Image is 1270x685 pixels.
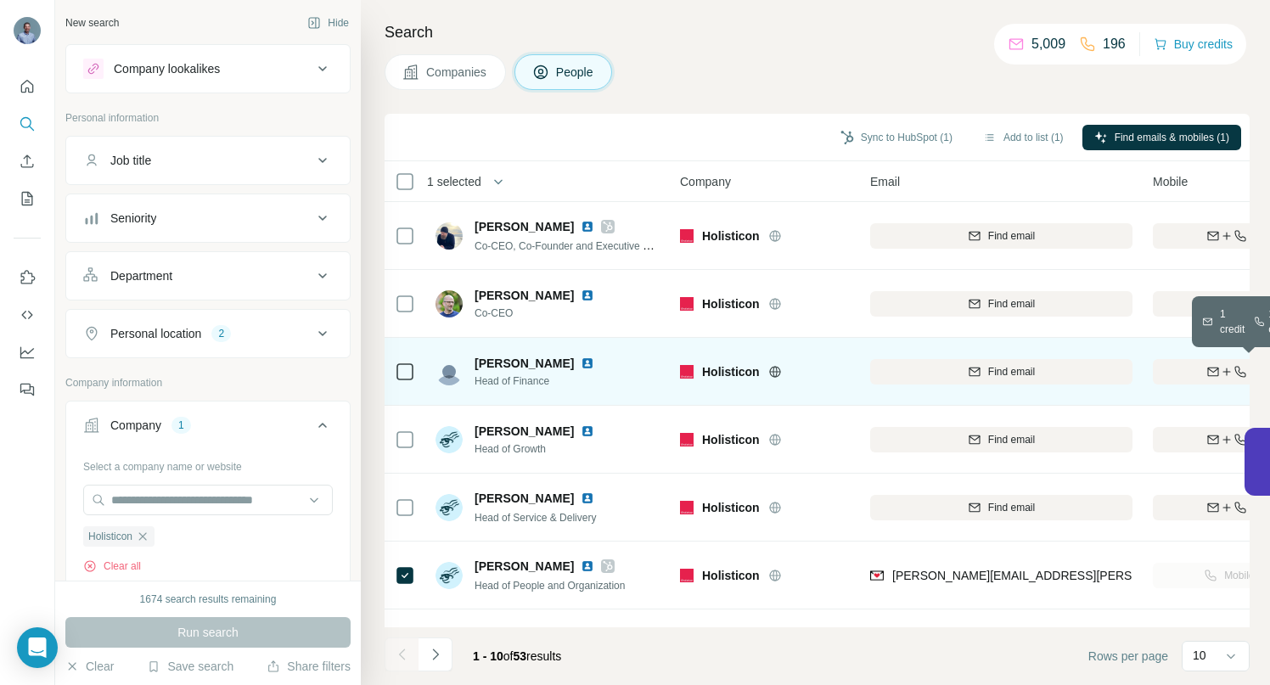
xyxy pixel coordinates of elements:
img: Avatar [436,358,463,385]
span: Holisticon [702,363,760,380]
button: Add to list (1) [971,125,1076,150]
button: Enrich CSV [14,146,41,177]
h4: Search [385,20,1250,44]
div: Department [110,267,172,284]
p: Company information [65,375,351,390]
div: Company [110,417,161,434]
img: LinkedIn logo [581,559,594,573]
button: Find email [870,291,1132,317]
span: [PERSON_NAME] [475,355,574,372]
button: Dashboard [14,337,41,368]
span: Rows per page [1088,648,1168,665]
span: results [473,649,561,663]
p: 5,009 [1031,34,1065,54]
img: LinkedIn logo [581,220,594,233]
button: Find email [870,495,1132,520]
button: Seniority [66,198,350,239]
img: LinkedIn logo [581,289,594,302]
button: Share filters [267,658,351,675]
span: 53 [514,649,527,663]
button: Navigate to next page [419,637,452,671]
button: Feedback [14,374,41,405]
div: Seniority [110,210,156,227]
span: Holisticon [702,295,760,312]
div: Select a company name or website [83,452,333,474]
button: Quick start [14,71,41,102]
button: Find email [870,223,1132,249]
span: 1 selected [427,173,481,190]
button: Job title [66,140,350,181]
span: Holisticon [702,567,760,584]
span: Email [870,173,900,190]
button: Find email [870,427,1132,452]
img: provider findymail logo [870,567,884,584]
span: Head of People and Organization [475,580,625,592]
div: 1 [171,418,191,433]
span: Company [680,173,731,190]
button: Company1 [66,405,350,452]
span: [PERSON_NAME] [475,287,574,304]
img: Logo of Holisticon [680,501,694,514]
span: Holisticon [702,499,760,516]
img: LinkedIn logo [581,357,594,370]
img: Logo of Holisticon [680,569,694,582]
div: 1674 search results remaining [140,592,277,607]
p: 196 [1103,34,1126,54]
div: 2 [211,326,231,341]
span: People [556,64,595,81]
button: Clear all [83,559,141,574]
img: Logo of Holisticon [680,433,694,446]
button: Save search [147,658,233,675]
span: Holisticon [702,431,760,448]
span: Mobile [1153,173,1188,190]
img: Avatar [436,222,463,250]
span: Find email [988,228,1035,244]
span: of [503,649,514,663]
img: Avatar [436,290,463,317]
img: Logo of Holisticon [680,365,694,379]
span: [PERSON_NAME] [475,558,574,575]
span: [PERSON_NAME] [475,218,574,235]
button: Sync to HubSpot (1) [829,125,964,150]
button: Personal location2 [66,313,350,354]
button: Clear [65,658,114,675]
img: LinkedIn logo [581,424,594,438]
span: Find emails & mobiles (1) [1115,130,1229,145]
button: Buy credits [1154,32,1233,56]
span: Find email [988,500,1035,515]
span: Companies [426,64,488,81]
span: Head of Finance [475,373,615,389]
span: Head of Service & Delivery [475,512,596,524]
button: Company lookalikes [66,48,350,89]
span: [PERSON_NAME] [475,626,574,643]
img: Avatar [14,17,41,44]
button: Use Surfe on LinkedIn [14,262,41,293]
button: Hide [295,10,361,36]
button: Find emails & mobiles (1) [1082,125,1241,150]
div: Company lookalikes [114,60,220,77]
img: Logo of Holisticon [680,297,694,311]
span: Co-CEO [475,306,615,321]
img: Avatar [436,426,463,453]
div: Open Intercom Messenger [17,627,58,668]
div: Job title [110,152,151,169]
button: Search [14,109,41,139]
div: New search [65,15,119,31]
span: Find email [988,296,1035,312]
p: 10 [1193,647,1206,664]
span: Head of Growth [475,441,615,457]
button: Find email [870,359,1132,385]
span: [PERSON_NAME] [475,490,574,507]
span: Holisticon [88,529,132,544]
div: Personal location [110,325,201,342]
span: 1 - 10 [473,649,503,663]
img: Avatar [436,494,463,521]
span: Find email [988,364,1035,379]
img: Logo of Holisticon [680,229,694,243]
span: [PERSON_NAME] [475,423,574,440]
span: Holisticon [702,227,760,244]
span: Find email [988,432,1035,447]
img: Avatar [436,562,463,589]
img: LinkedIn logo [581,491,594,505]
span: Co-CEO, Co-Founder and Executive Board Member, Executive Advisor [475,239,795,252]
